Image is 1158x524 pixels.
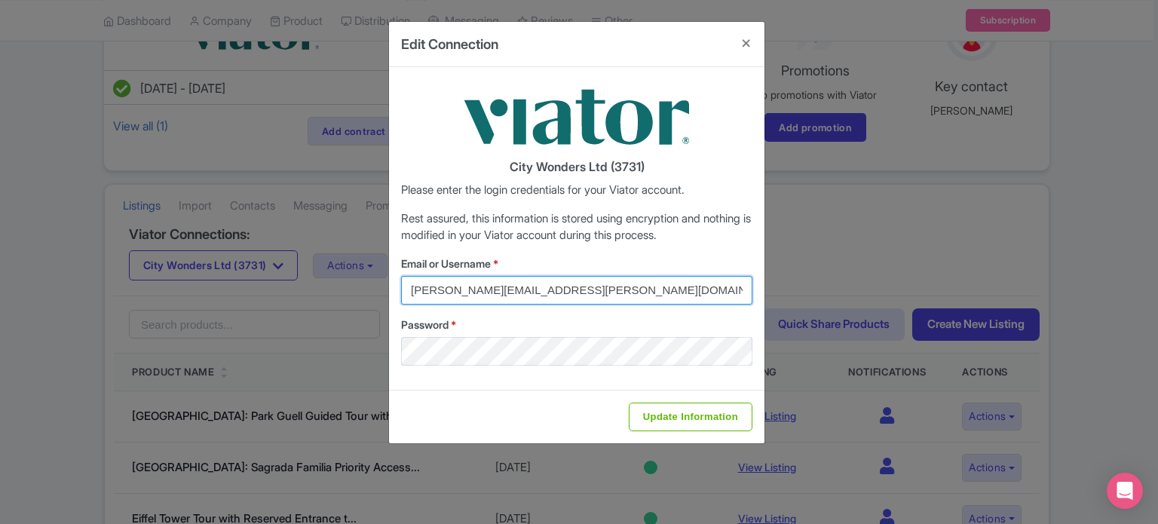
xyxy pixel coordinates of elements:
img: viator-9033d3fb01e0b80761764065a76b653a.png [464,79,690,155]
h4: Edit Connection [401,34,498,54]
p: Please enter the login credentials for your Viator account. [401,182,752,199]
span: Email or Username [401,257,491,270]
div: Open Intercom Messenger [1107,473,1143,509]
span: Password [401,318,449,331]
button: Close [728,22,764,65]
p: Rest assured, this information is stored using encryption and nothing is modified in your Viator ... [401,210,752,244]
input: Update Information [629,403,752,431]
h4: City Wonders Ltd (3731) [401,161,752,174]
